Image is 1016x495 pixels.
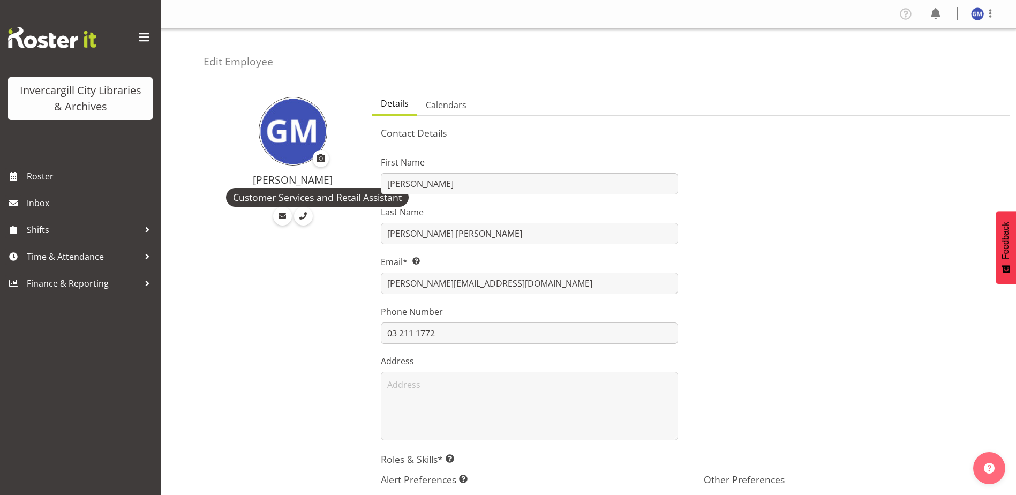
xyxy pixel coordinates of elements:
[1001,222,1011,259] span: Feedback
[381,256,678,268] label: Email*
[27,249,139,265] span: Time & Attendance
[226,174,359,186] h4: [PERSON_NAME]
[704,474,1001,485] h5: Other Preferences
[233,190,402,204] span: Customer Services and Retail Assistant
[381,305,678,318] label: Phone Number
[381,355,678,367] label: Address
[27,222,139,238] span: Shifts
[259,97,327,166] img: gabriel-mckay-smith11662.jpg
[984,463,995,474] img: help-xxl-2.png
[381,223,678,244] input: Last Name
[381,474,678,485] h5: Alert Preferences
[381,127,1001,139] h5: Contact Details
[27,168,155,184] span: Roster
[381,97,409,110] span: Details
[294,207,313,226] a: Call Employee
[426,99,466,111] span: Calendars
[381,322,678,344] input: Phone Number
[204,56,273,67] h4: Edit Employee
[381,173,678,194] input: First Name
[381,453,1001,465] h5: Roles & Skills*
[381,273,678,294] input: Email Address
[27,275,139,291] span: Finance & Reporting
[19,82,142,115] div: Invercargill City Libraries & Archives
[971,7,984,20] img: gabriel-mckay-smith11662.jpg
[381,156,678,169] label: First Name
[273,207,292,226] a: Email Employee
[381,206,678,219] label: Last Name
[996,211,1016,284] button: Feedback - Show survey
[8,27,96,48] img: Rosterit website logo
[27,195,155,211] span: Inbox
